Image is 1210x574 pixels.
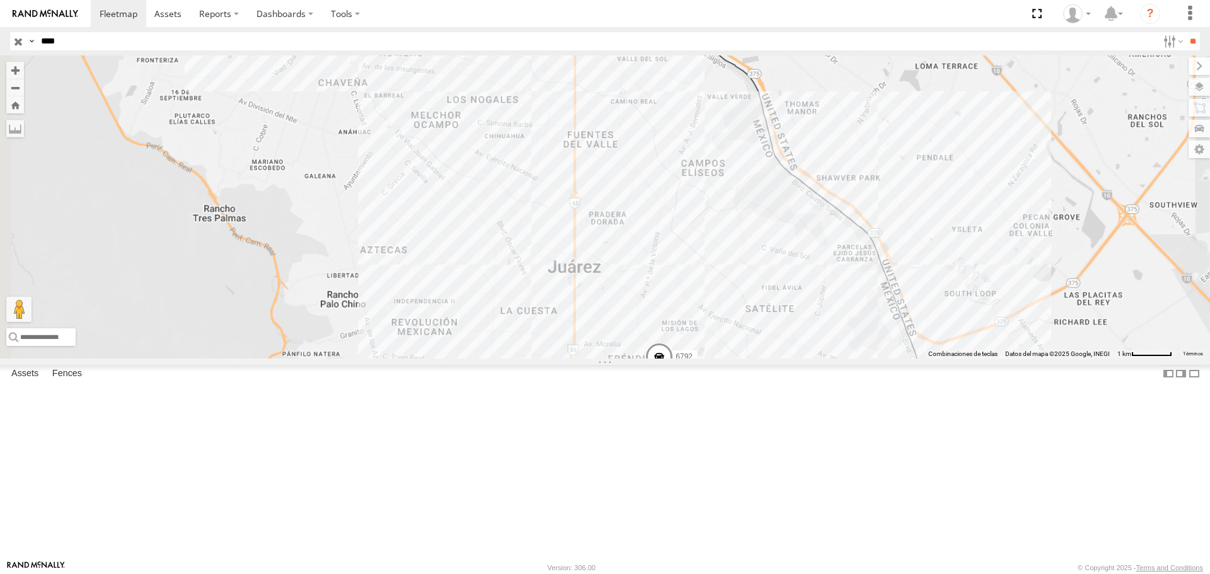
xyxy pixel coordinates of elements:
[1188,365,1201,383] label: Hide Summary Table
[6,96,24,113] button: Zoom Home
[1183,351,1203,356] a: Términos (se abre en una nueva pestaña)
[1136,564,1203,571] a: Terms and Conditions
[7,561,65,574] a: Visit our Website
[1059,4,1095,23] div: carolina herrera
[1005,350,1110,357] span: Datos del mapa ©2025 Google, INEGI
[6,120,24,137] label: Measure
[676,353,693,362] span: 6792
[1162,365,1175,383] label: Dock Summary Table to the Left
[6,79,24,96] button: Zoom out
[6,62,24,79] button: Zoom in
[548,564,596,571] div: Version: 306.00
[5,365,45,383] label: Assets
[1158,32,1185,50] label: Search Filter Options
[13,9,78,18] img: rand-logo.svg
[6,297,32,322] button: Arrastra al hombrecito al mapa para abrir Street View
[46,365,88,383] label: Fences
[1117,350,1131,357] span: 1 km
[1114,350,1176,359] button: Escala del mapa: 1 km por 61 píxeles
[928,350,998,359] button: Combinaciones de teclas
[1189,141,1210,158] label: Map Settings
[26,32,37,50] label: Search Query
[1078,564,1203,571] div: © Copyright 2025 -
[1140,4,1160,24] i: ?
[1175,365,1187,383] label: Dock Summary Table to the Right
